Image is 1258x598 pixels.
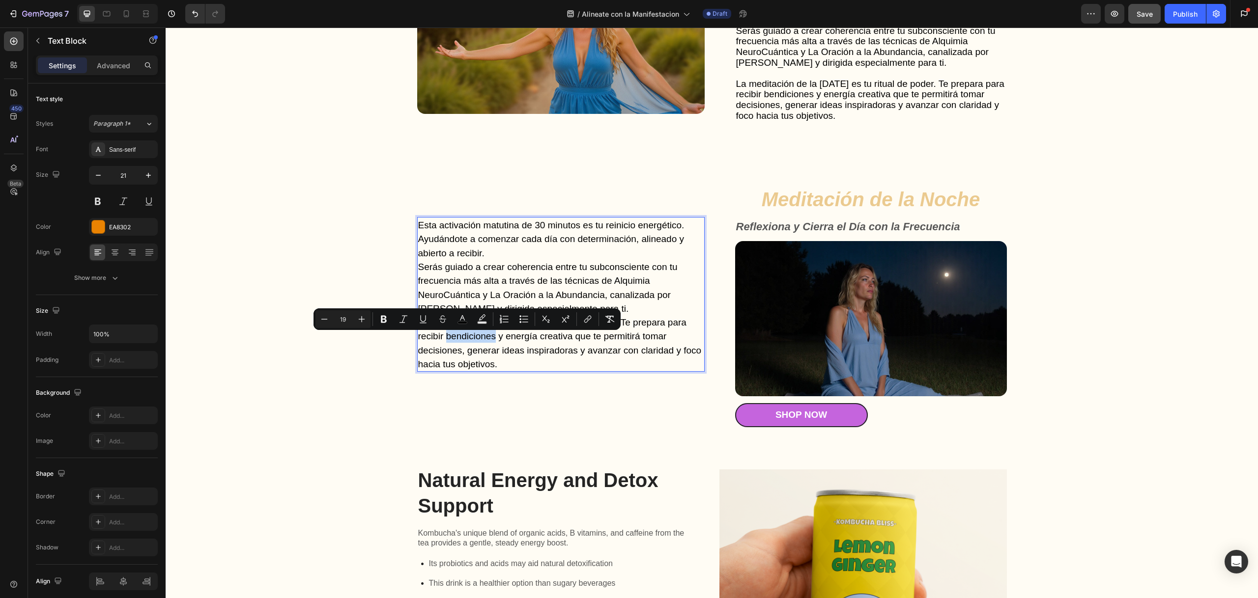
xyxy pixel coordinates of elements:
span: Draft [713,9,727,18]
span: Paragraph 1* [93,119,131,128]
div: Text style [36,95,63,104]
div: Add... [109,518,155,527]
div: Padding [36,355,58,364]
button: Paragraph 1* [89,115,158,133]
span: La meditación de la [DATE] es tu ritual de poder. Te prepara para recibir bendiciones y energía c... [571,51,839,93]
div: Image [36,436,53,445]
img: gempages_584370437878711156-d5bb5bdc-f0a2-4ad5-9a00-61dd38cc2591.jpg [570,214,841,369]
span: Save [1137,10,1153,18]
div: Corner [36,517,56,526]
div: EA8302 [109,223,155,232]
div: Add... [109,492,155,501]
input: Auto [89,325,157,343]
strong: Meditación de la Noche [596,161,815,183]
iframe: Design area [166,27,1258,598]
div: Add... [109,356,155,365]
p: Its probiotics and acids may aid natural detoxification [263,530,450,542]
div: Rich Text Editor. Editing area: main [570,193,841,207]
div: Align [36,575,64,588]
div: Add... [109,437,155,446]
div: Color [36,222,51,231]
h2: Natural Energy and Detox Support [252,439,523,492]
div: Width [36,329,52,338]
p: Drinking kombucha can increase daily vitality [263,570,450,581]
div: Shop Now [610,381,661,394]
p: Text Block [48,35,131,47]
p: 7 [64,8,69,20]
div: Publish [1173,9,1198,19]
strong: Reflexiona y Cierra el Día con la Frecuencia [571,193,795,205]
div: Align [36,246,63,259]
div: 450 [9,105,24,112]
p: Settings [49,60,76,71]
div: Color [36,411,51,420]
button: Save [1128,4,1161,24]
button: Publish [1165,4,1206,24]
div: Size [36,304,62,318]
div: Open Intercom Messenger [1225,550,1248,573]
span: / [577,9,580,19]
div: Sans-serif [109,145,155,154]
div: Background [36,386,84,400]
span: Serás guiado a crear coherencia entre tu subconsciente con tu frecuencia más alta a través de las... [253,234,512,286]
div: Undo/Redo [185,4,225,24]
a: Shop Now [570,376,702,400]
h2: Rich Text Editor. Editing area: main [570,158,841,186]
div: Add... [109,411,155,420]
p: ⁠⁠⁠⁠⁠⁠⁠ [571,159,840,185]
div: Border [36,492,55,501]
div: Shadow [36,543,58,552]
div: Show more [74,273,120,283]
div: Styles [36,119,53,128]
div: Add... [109,544,155,552]
div: Size [36,168,62,182]
button: Show more [36,269,158,287]
div: Editor contextual toolbar [314,308,621,330]
span: Esta activación matutina de 30 minutos es tu reinicio energético. Ayudándote a comenzar cada día ... [253,192,519,231]
div: Beta [7,180,24,188]
div: Font [36,145,48,154]
span: La meditación de la [DATE] es tu ritual de poder. Te prepara para recibir bendiciones y energía c... [253,290,536,342]
p: Kombucha's unique blend of organic acids, B vitamins, and caffeine from the tea provides a gentle... [253,501,522,521]
div: Shape [36,467,67,481]
p: This drink is a healthier option than sugary beverages [263,550,450,562]
div: Rich Text Editor. Editing area: main [252,190,539,344]
span: Alineate con la Manifestacion [582,9,679,19]
button: 7 [4,4,73,24]
p: Advanced [97,60,130,71]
